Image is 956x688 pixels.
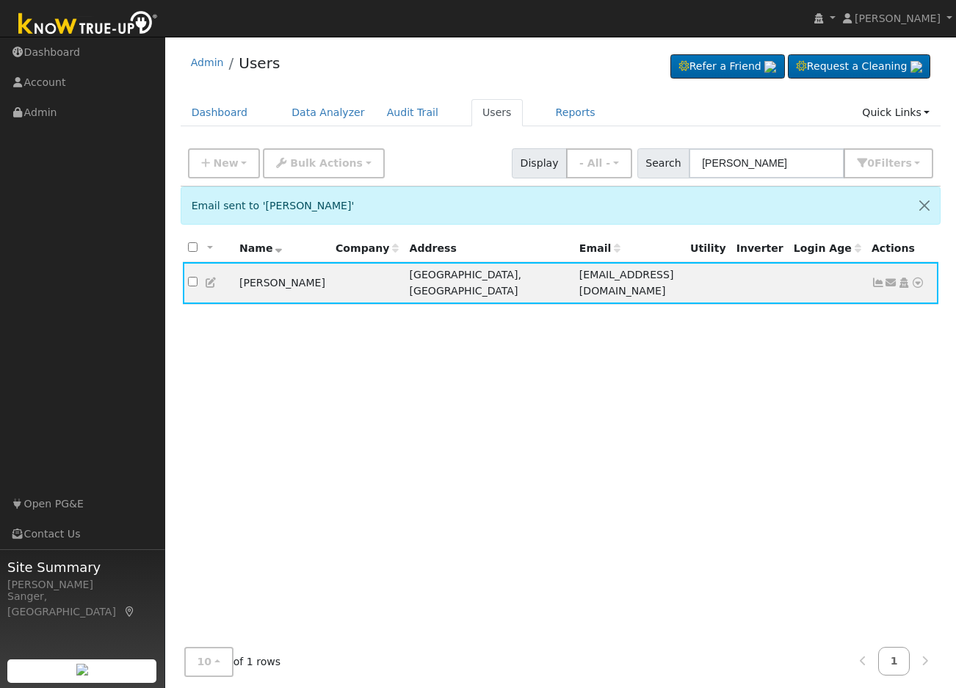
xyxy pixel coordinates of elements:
[909,187,940,223] button: Close
[905,157,911,169] span: s
[579,269,674,296] span: [EMAIL_ADDRESS][DOMAIN_NAME]
[872,277,885,289] a: Not connected
[911,275,924,291] a: Other actions
[205,277,218,289] a: Edit User
[213,157,238,169] span: New
[198,656,212,667] span: 10
[872,241,933,256] div: Actions
[910,61,922,73] img: retrieve
[76,664,88,676] img: retrieve
[404,262,573,304] td: [GEOGRAPHIC_DATA], [GEOGRAPHIC_DATA]
[788,54,930,79] a: Request a Cleaning
[191,57,224,68] a: Admin
[566,148,632,178] button: - All -
[376,99,449,126] a: Audit Trail
[184,647,281,677] span: of 1 rows
[690,241,726,256] div: Utility
[764,61,776,73] img: retrieve
[234,262,330,304] td: [PERSON_NAME]
[851,99,941,126] a: Quick Links
[637,148,689,178] span: Search
[280,99,376,126] a: Data Analyzer
[290,157,363,169] span: Bulk Actions
[7,577,157,593] div: [PERSON_NAME]
[897,277,910,289] a: Login As
[670,54,785,79] a: Refer a Friend
[123,606,137,618] a: Map
[579,242,620,254] span: Email
[689,148,844,178] input: Search
[7,557,157,577] span: Site Summary
[844,148,933,178] button: 0Filters
[11,8,165,41] img: Know True-Up
[184,647,233,677] button: 10
[239,242,283,254] span: Name
[885,275,898,291] a: timothyabryant@outlook.com
[239,54,280,72] a: Users
[855,12,941,24] span: [PERSON_NAME]
[192,200,355,211] span: Email sent to '[PERSON_NAME]'
[736,241,783,256] div: Inverter
[188,148,261,178] button: New
[181,99,259,126] a: Dashboard
[471,99,523,126] a: Users
[878,647,910,676] a: 1
[545,99,606,126] a: Reports
[7,589,157,620] div: Sanger, [GEOGRAPHIC_DATA]
[794,242,861,254] span: Days since last login
[336,242,399,254] span: Company name
[410,241,569,256] div: Address
[874,157,912,169] span: Filter
[263,148,384,178] button: Bulk Actions
[512,148,567,178] span: Display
